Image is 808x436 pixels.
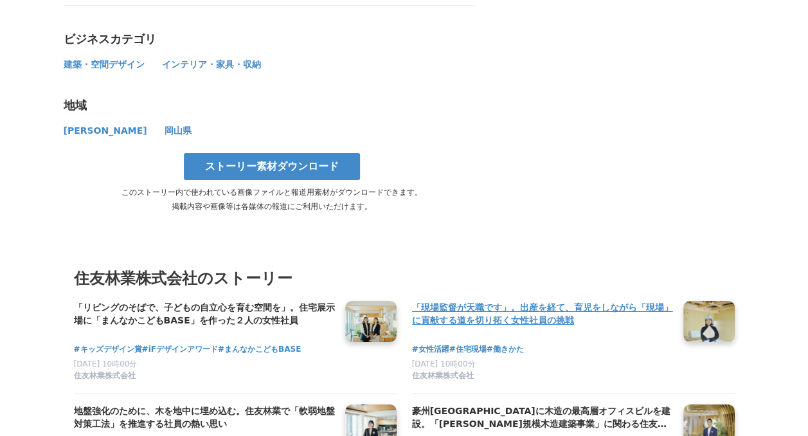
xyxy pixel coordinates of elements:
span: [DATE] 10時00分 [412,359,476,368]
a: #キッズデザイン賞 [74,343,142,356]
a: 住友林業株式会社 [412,370,673,383]
a: #働きかた [487,343,524,356]
h4: 「現場監督が天職です」。出産を経て、育児をしながら「現場」に貢献する道を切り拓く女性社員の挑戦 [412,301,673,327]
a: #女性活躍 [412,343,449,356]
a: 住友林業株式会社 [74,370,335,383]
a: 豪州[GEOGRAPHIC_DATA]に木造の最高層オフィスビルを建設。「[PERSON_NAME]規模木造建築事業」に関わる住友林業社員のキャリアと展望 [412,404,673,431]
span: 住友林業株式会社 [412,370,474,381]
div: 地域 [64,98,475,113]
a: 「現場監督が天職です」。出産を経て、育児をしながら「現場」に貢献する道を切り拓く女性社員の挑戦 [412,301,673,328]
div: ビジネスカテゴリ [64,32,475,47]
a: 地盤強化のために、木を地中に埋め込む。住友林業で「軟弱地盤対策工法」を推進する社員の熱い思い [74,404,335,431]
span: 住友林業株式会社 [74,370,136,381]
a: 「リビングのそばで、子どもの自立心を育む空間を」。住宅展示場に「まんなかこどもBASE」を作った２人の女性社員 [74,301,335,328]
span: [PERSON_NAME] [64,125,147,136]
span: インテリア・家具・収納 [162,59,261,69]
a: 建築・空間デザイン [64,62,147,69]
a: [PERSON_NAME] [64,128,149,135]
span: 岡山県 [165,125,192,136]
a: ストーリー素材ダウンロード [184,153,360,180]
a: インテリア・家具・収納 [162,62,261,69]
h3: 住友林業株式会社のストーリー [74,266,735,291]
span: [DATE] 10時00分 [74,359,138,368]
h4: 「リビングのそばで、子どもの自立心を育む空間を」。住宅展示場に「まんなかこどもBASE」を作った２人の女性社員 [74,301,335,327]
span: 建築・空間デザイン [64,59,145,69]
a: #まんなかこどもBASE [218,343,301,356]
a: #iFデザインアワード [142,343,218,356]
p: このストーリー内で使われている画像ファイルと報道用素材がダウンロードできます。 掲載内容や画像等は各媒体の報道にご利用いただけます。 [64,185,480,213]
a: 岡山県 [165,128,192,135]
a: #住宅現場 [449,343,487,356]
